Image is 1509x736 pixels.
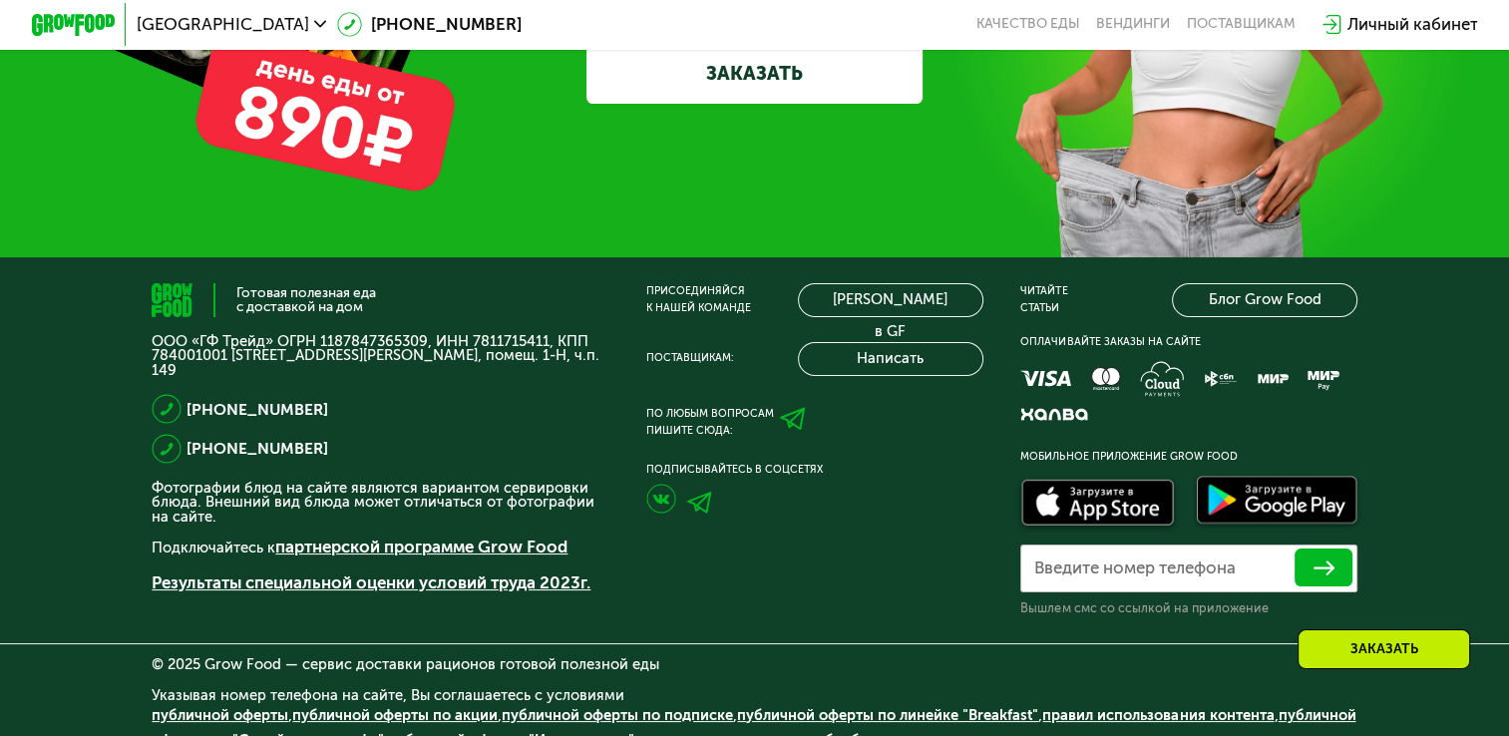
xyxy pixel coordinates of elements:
div: Читайте статьи [1020,283,1067,317]
p: Подключайтесь к [152,535,608,559]
div: По любым вопросам пишите сюда: [646,406,774,440]
label: Введите номер телефона [1034,562,1236,574]
a: партнерской программе Grow Food [275,537,567,556]
span: [GEOGRAPHIC_DATA] [137,16,309,33]
a: [PHONE_NUMBER] [187,436,328,461]
div: Оплачивайте заказы на сайте [1020,334,1356,351]
a: Блог Grow Food [1172,283,1356,317]
a: публичной оферты [152,706,288,724]
button: Написать [798,342,982,376]
a: Результаты специальной оценки условий труда 2023г. [152,572,590,592]
div: Поставщикам: [646,350,734,367]
div: Готовая полезная еда с доставкой на дом [236,286,376,313]
a: правил использования контента [1042,706,1274,724]
div: © 2025 Grow Food — сервис доставки рационов готовой полезной еды [152,657,1356,672]
img: Доступно в Google Play [1191,472,1362,533]
a: публичной оферты по подписке [502,706,733,724]
a: [PHONE_NUMBER] [337,12,522,37]
a: Вендинги [1096,16,1170,33]
p: ООО «ГФ Трейд» ОГРН 1187847365309, ИНН 7811715411, КПП 784001001 [STREET_ADDRESS][PERSON_NAME], п... [152,334,608,378]
a: [PHONE_NUMBER] [187,397,328,422]
div: поставщикам [1187,16,1296,33]
a: публичной оферты по линейке "Breakfast" [737,706,1038,724]
a: [PERSON_NAME] в GF [798,283,982,317]
div: Вышлем смс со ссылкой на приложение [1020,600,1356,617]
div: Мобильное приложение Grow Food [1020,449,1356,466]
div: Личный кабинет [1346,12,1477,37]
div: Заказать [1298,629,1470,669]
div: Присоединяйся к нашей команде [646,283,751,317]
a: Качество еды [975,16,1079,33]
div: Подписывайтесь в соцсетях [646,462,982,479]
a: публичной оферты по акции [292,706,498,724]
a: ЗАКАЗАТЬ [586,41,922,104]
p: Фотографии блюд на сайте являются вариантом сервировки блюда. Внешний вид блюда может отличаться ... [152,481,608,525]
